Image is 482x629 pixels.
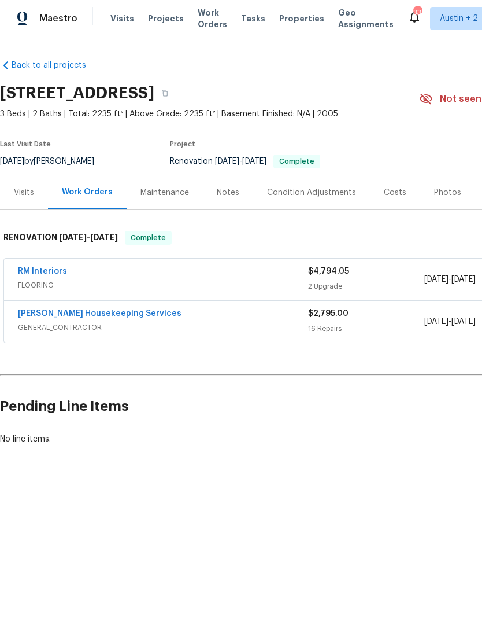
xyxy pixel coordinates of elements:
[308,281,424,292] div: 2 Upgrade
[18,267,67,275] a: RM Interiors
[148,13,184,24] span: Projects
[275,158,319,165] span: Complete
[215,157,239,165] span: [DATE]
[424,274,476,285] span: -
[434,187,461,198] div: Photos
[279,13,324,24] span: Properties
[424,316,476,328] span: -
[39,13,77,24] span: Maestro
[267,187,356,198] div: Condition Adjustments
[14,187,34,198] div: Visits
[59,233,87,241] span: [DATE]
[308,267,349,275] span: $4,794.05
[217,187,239,198] div: Notes
[110,13,134,24] span: Visits
[18,279,308,291] span: FLOORING
[170,157,320,165] span: Renovation
[424,275,448,284] span: [DATE]
[338,7,394,30] span: Geo Assignments
[198,7,227,30] span: Work Orders
[62,186,113,198] div: Work Orders
[3,231,118,245] h6: RENOVATION
[242,157,266,165] span: [DATE]
[59,233,118,241] span: -
[215,157,266,165] span: -
[440,13,478,24] span: Austin + 2
[451,275,476,284] span: [DATE]
[451,318,476,326] span: [DATE]
[18,322,308,333] span: GENERAL_CONTRACTOR
[241,14,265,23] span: Tasks
[424,318,448,326] span: [DATE]
[413,7,421,19] div: 33
[170,141,195,148] span: Project
[308,310,348,318] span: $2,795.00
[308,323,424,334] div: 16 Repairs
[126,232,170,244] span: Complete
[18,310,181,318] a: [PERSON_NAME] Housekeeping Services
[154,83,175,104] button: Copy Address
[140,187,189,198] div: Maintenance
[384,187,406,198] div: Costs
[90,233,118,241] span: [DATE]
